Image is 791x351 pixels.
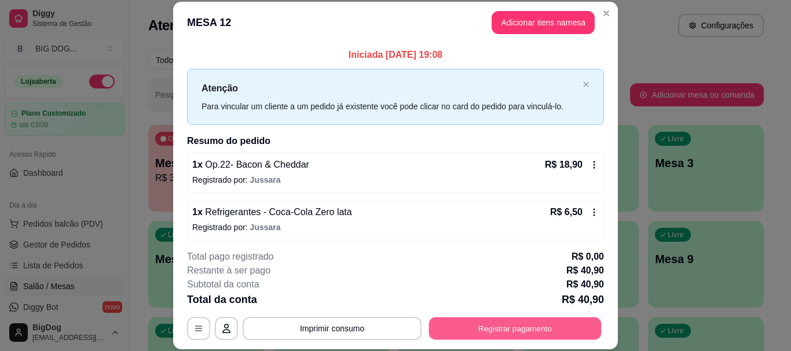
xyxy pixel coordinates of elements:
span: Refrigerantes - Coca-Cola Zero lata [203,207,352,217]
p: 1 x [192,205,352,219]
p: R$ 40,90 [566,264,604,278]
p: Iniciada [DATE] 19:08 [187,48,604,62]
p: Restante à ser pago [187,264,270,278]
p: Registrado por: [192,174,599,186]
header: MESA 12 [173,2,618,43]
div: Para vincular um cliente a um pedido já existente você pode clicar no card do pedido para vinculá... [202,100,578,113]
button: Adicionar itens namesa [492,11,595,34]
p: 1 x [192,158,309,172]
button: Imprimir consumo [243,317,422,340]
button: Registrar pagamento [429,317,602,340]
span: Op.22- Bacon & Cheddar [203,160,309,169]
p: R$ 6,50 [550,205,583,219]
p: Total pago registrado [187,250,273,264]
p: Subtotal da conta [187,278,259,291]
p: R$ 18,90 [545,158,583,172]
p: Registrado por: [192,221,599,233]
p: R$ 40,90 [566,278,604,291]
span: Jussara [250,223,281,232]
p: Total da conta [187,291,257,308]
button: Close [597,4,616,23]
button: close [583,81,589,88]
p: R$ 40,90 [562,291,604,308]
span: close [583,81,589,88]
p: R$ 0,00 [572,250,604,264]
h2: Resumo do pedido [187,134,604,148]
p: Atenção [202,81,578,95]
span: Jussara [250,175,281,184]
